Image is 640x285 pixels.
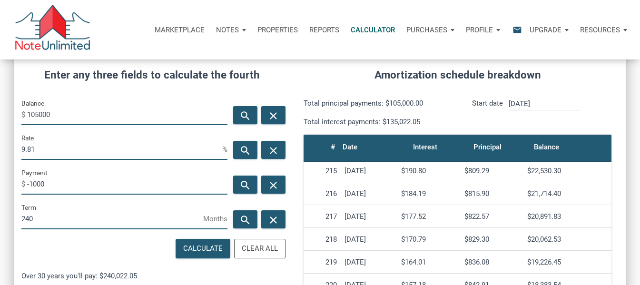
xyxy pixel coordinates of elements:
div: 216 [307,189,337,198]
input: Payment [27,173,227,195]
div: $177.52 [401,212,457,221]
div: Date [343,140,357,154]
button: Clear All [234,239,286,258]
span: $ [21,107,27,122]
img: NoteUnlimited [14,5,91,55]
button: Upgrade [524,16,574,44]
div: [DATE] [345,167,394,175]
a: Calculator [345,16,401,44]
button: Marketplace [149,16,210,44]
button: close [261,210,286,228]
p: Marketplace [155,26,205,34]
div: Balance [534,140,559,154]
div: $170.79 [401,235,457,244]
div: $822.57 [464,212,520,221]
div: $21,714.40 [527,189,608,198]
div: [DATE] [345,212,394,221]
div: $815.90 [464,189,520,198]
button: search [233,210,257,228]
label: Balance [21,98,44,109]
input: Balance [27,104,227,125]
p: Notes [216,26,239,34]
p: Total interest payments: $135,022.05 [304,116,450,128]
i: search [239,109,251,121]
p: Upgrade [530,26,561,34]
div: $190.80 [401,167,457,175]
button: search [233,176,257,194]
div: 218 [307,235,337,244]
p: Total principal payments: $105,000.00 [304,98,450,109]
button: email [505,16,524,44]
div: Clear All [242,243,278,254]
div: $809.29 [464,167,520,175]
button: Purchases [401,16,460,44]
i: search [239,179,251,191]
div: 217 [307,212,337,221]
div: Interest [413,140,437,154]
div: $22,530.30 [527,167,608,175]
p: Start date [472,98,503,128]
p: Purchases [406,26,447,34]
input: Term [21,208,203,229]
button: Calculate [176,239,230,258]
p: Properties [257,26,298,34]
p: Reports [309,26,339,34]
p: Resources [580,26,620,34]
div: 215 [307,167,337,175]
div: Principal [473,140,502,154]
div: $836.08 [464,258,520,266]
a: Properties [252,16,304,44]
span: % [222,142,227,157]
button: search [233,106,257,124]
button: Notes [210,16,252,44]
span: Months [203,211,227,226]
div: [DATE] [345,258,394,266]
div: $184.19 [401,189,457,198]
button: close [261,106,286,124]
button: close [261,141,286,159]
i: email [512,24,523,35]
button: close [261,176,286,194]
button: Profile [460,16,506,44]
h4: Amortization schedule breakdown [296,67,619,83]
input: Rate [21,138,222,160]
label: Payment [21,167,47,178]
i: close [268,109,279,121]
p: Calculator [351,26,395,34]
i: close [268,144,279,156]
h4: Enter any three fields to calculate the fourth [21,67,282,83]
p: Over 30 years you'll pay: $240,022.05 [21,270,282,282]
label: Term [21,202,36,213]
button: Reports [304,16,345,44]
div: 219 [307,258,337,266]
i: close [268,179,279,191]
span: $ [21,177,27,192]
label: Rate [21,132,34,144]
div: $20,062.53 [527,235,608,244]
i: close [268,214,279,226]
button: Resources [574,16,633,44]
div: # [331,140,335,154]
i: search [239,214,251,226]
div: $164.01 [401,258,457,266]
div: Calculate [183,243,223,254]
div: $20,891.83 [527,212,608,221]
i: search [239,144,251,156]
p: Profile [466,26,493,34]
div: $19,226.45 [527,258,608,266]
div: [DATE] [345,235,394,244]
div: $829.30 [464,235,520,244]
button: search [233,141,257,159]
div: [DATE] [345,189,394,198]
